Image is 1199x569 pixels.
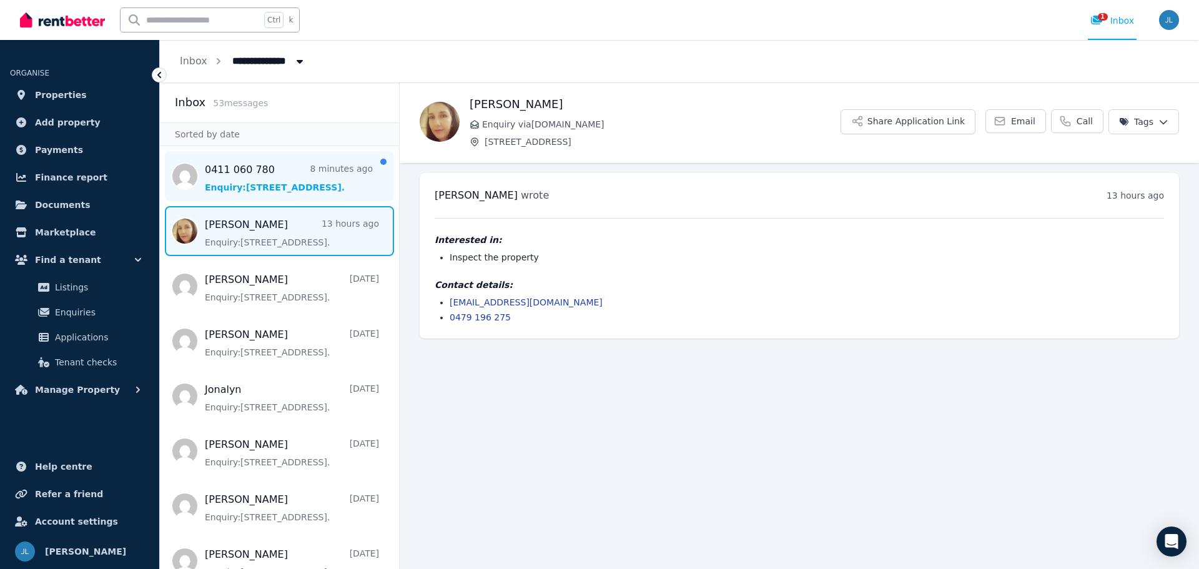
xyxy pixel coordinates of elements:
span: Listings [55,280,139,295]
span: Payments [35,142,83,157]
img: Jacqueline Larratt [1159,10,1179,30]
span: 53 message s [213,98,268,108]
a: Finance report [10,165,149,190]
span: Applications [55,330,139,345]
span: Marketplace [35,225,96,240]
button: Share Application Link [841,109,975,134]
a: Refer a friend [10,482,149,507]
a: [PERSON_NAME][DATE]Enquiry:[STREET_ADDRESS]. [205,272,379,304]
span: Tags [1119,116,1153,128]
span: 1 [1098,13,1108,21]
span: [PERSON_NAME] [435,189,518,201]
a: Add property [10,110,149,135]
a: Listings [15,275,144,300]
a: Documents [10,192,149,217]
span: Tenant checks [55,355,139,370]
a: Help centre [10,454,149,479]
span: Refer a friend [35,487,103,502]
a: Payments [10,137,149,162]
span: Documents [35,197,91,212]
a: Tenant checks [15,350,144,375]
h1: [PERSON_NAME] [470,96,841,113]
a: [PERSON_NAME][DATE]Enquiry:[STREET_ADDRESS]. [205,437,379,468]
span: Email [1011,115,1035,127]
a: Properties [10,82,149,107]
img: Jacqueline Larratt [15,542,35,562]
span: Finance report [35,170,107,185]
button: Tags [1108,109,1179,134]
h4: Interested in: [435,234,1164,246]
li: Inspect the property [450,251,1164,264]
span: Ctrl [264,12,284,28]
a: Enquiries [15,300,144,325]
a: Jonalyn[DATE]Enquiry:[STREET_ADDRESS]. [205,382,379,413]
span: Enquiries [55,305,139,320]
span: Help centre [35,459,92,474]
span: Add property [35,115,101,130]
span: Account settings [35,514,118,529]
span: [STREET_ADDRESS] [485,136,841,148]
a: 0411 060 7808 minutes agoEnquiry:[STREET_ADDRESS]. [205,162,373,194]
img: RentBetter [20,11,105,29]
span: Manage Property [35,382,120,397]
a: Email [985,109,1046,133]
div: Open Intercom Messenger [1157,527,1187,557]
span: k [289,15,293,25]
button: Find a tenant [10,247,149,272]
a: Applications [15,325,144,350]
a: Call [1051,109,1103,133]
div: Inbox [1090,14,1134,27]
img: Crystal Camara [420,102,460,142]
a: [PERSON_NAME][DATE]Enquiry:[STREET_ADDRESS]. [205,492,379,523]
span: wrote [521,189,549,201]
a: Account settings [10,509,149,534]
span: Enquiry via [DOMAIN_NAME] [482,118,841,131]
span: [PERSON_NAME] [45,544,126,559]
a: 0479 196 275 [450,312,511,322]
span: ORGANISE [10,69,49,77]
h4: Contact details: [435,279,1164,291]
a: [EMAIL_ADDRESS][DOMAIN_NAME] [450,297,603,307]
span: Properties [35,87,87,102]
a: [PERSON_NAME][DATE]Enquiry:[STREET_ADDRESS]. [205,327,379,359]
div: Sorted by date [160,122,399,146]
h2: Inbox [175,94,205,111]
span: Call [1077,115,1093,127]
button: Manage Property [10,377,149,402]
a: Inbox [180,55,207,67]
a: Marketplace [10,220,149,245]
span: Find a tenant [35,252,101,267]
a: [PERSON_NAME]13 hours agoEnquiry:[STREET_ADDRESS]. [205,217,379,249]
time: 13 hours ago [1107,190,1164,200]
nav: Breadcrumb [160,40,326,82]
